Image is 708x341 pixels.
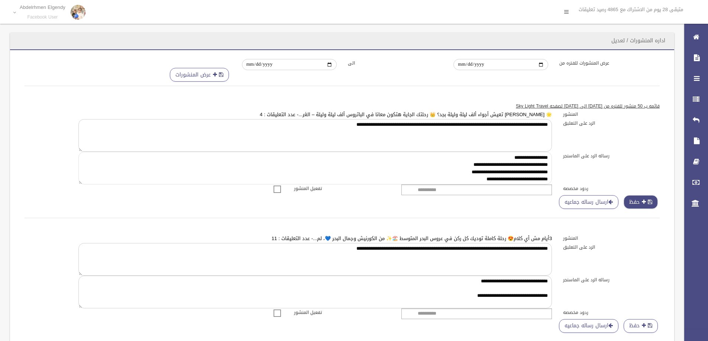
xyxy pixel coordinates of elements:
button: عرض المنشورات [170,68,229,82]
label: المنشور [557,110,665,118]
label: عرض المنشورات للفتره من [554,59,660,67]
label: المنشور [557,234,665,242]
u: قائمه ب 50 منشور للفتره من [DATE] الى [DATE] لصفحه Sky Light Travel [516,102,660,110]
label: تفعيل المنشور [288,308,396,317]
a: 3أيام مش أي كلام😍 رحلة كاملة توديك كل ركن في عروس البحر المتوسط 🏖️✨ من الكورنيش وجمال البحر 💙، لم... [272,234,552,243]
a: 🌟 [PERSON_NAME] تعيش أجواء ألف ليلة وليلة بجد؟ 👑 رحلتك الجاية هتكون معانا في الباتروس ألف ليلة ول... [260,110,552,119]
button: حفظ [624,319,658,333]
label: ردود مخصصه [557,184,665,193]
button: حفظ [624,195,658,209]
small: Facebook User [20,14,65,20]
a: ارسال رساله جماعيه [559,319,618,333]
label: الرد على التعليق [557,119,665,127]
label: الرد على التعليق [557,243,665,251]
label: ردود مخصصه [557,308,665,317]
p: Abdelrhmen Elgendy [20,4,65,10]
label: رساله الرد على الماسنجر [557,276,665,284]
label: تفعيل المنشور [288,184,396,193]
label: رساله الرد على الماسنجر [557,152,665,160]
a: ارسال رساله جماعيه [559,195,618,209]
label: الى [342,59,448,67]
header: اداره المنشورات / تعديل [602,33,674,48]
